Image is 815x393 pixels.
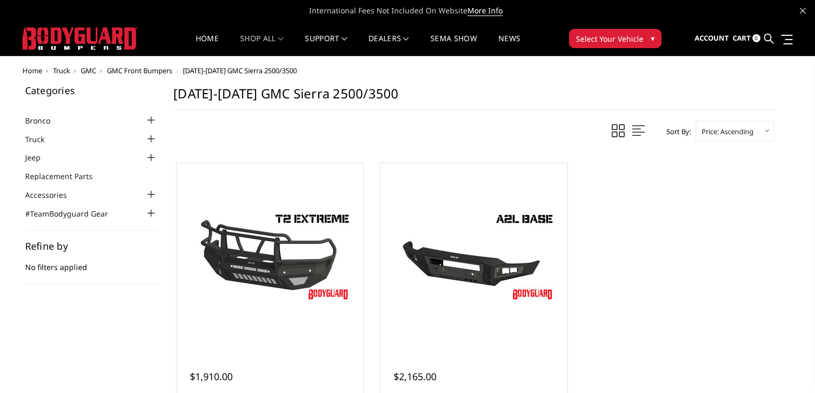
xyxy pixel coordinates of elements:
a: Home [22,66,42,75]
a: Bronco [25,115,64,126]
a: Jeep [25,152,54,163]
label: Sort By: [660,124,691,140]
span: $1,910.00 [190,370,233,383]
a: #TeamBodyguard Gear [25,208,121,219]
a: A2L Series - Base Front Bumper (Non Winch) A2L Series - Base Front Bumper (Non Winch) [383,166,565,348]
span: Select Your Vehicle [576,33,643,44]
a: Accessories [25,189,80,201]
a: GMC [81,66,96,75]
a: Home [196,35,219,56]
span: Account [695,33,729,43]
span: Cart [733,33,751,43]
a: News [498,35,520,56]
a: shop all [240,35,283,56]
a: Truck [53,66,70,75]
a: Replacement Parts [25,171,106,182]
a: GMC Front Bumpers [107,66,172,75]
span: ▾ [651,33,655,44]
a: Dealers [368,35,409,56]
a: More Info [467,5,503,16]
button: Select Your Vehicle [569,29,662,48]
a: T2 Series - Extreme Front Bumper (receiver or winch) T2 Series - Extreme Front Bumper (receiver o... [179,166,361,348]
span: 0 [752,34,760,42]
h5: Categories [25,86,158,95]
span: [DATE]-[DATE] GMC Sierra 2500/3500 [183,66,297,75]
a: SEMA Show [430,35,477,56]
a: Support [305,35,347,56]
div: No filters applied [25,241,158,284]
span: $2,165.00 [394,370,436,383]
a: Truck [25,134,58,145]
a: Account [695,24,729,53]
h5: Refine by [25,241,158,251]
h1: [DATE]-[DATE] GMC Sierra 2500/3500 [173,86,774,110]
a: Cart 0 [733,24,760,53]
img: BODYGUARD BUMPERS [22,27,137,50]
